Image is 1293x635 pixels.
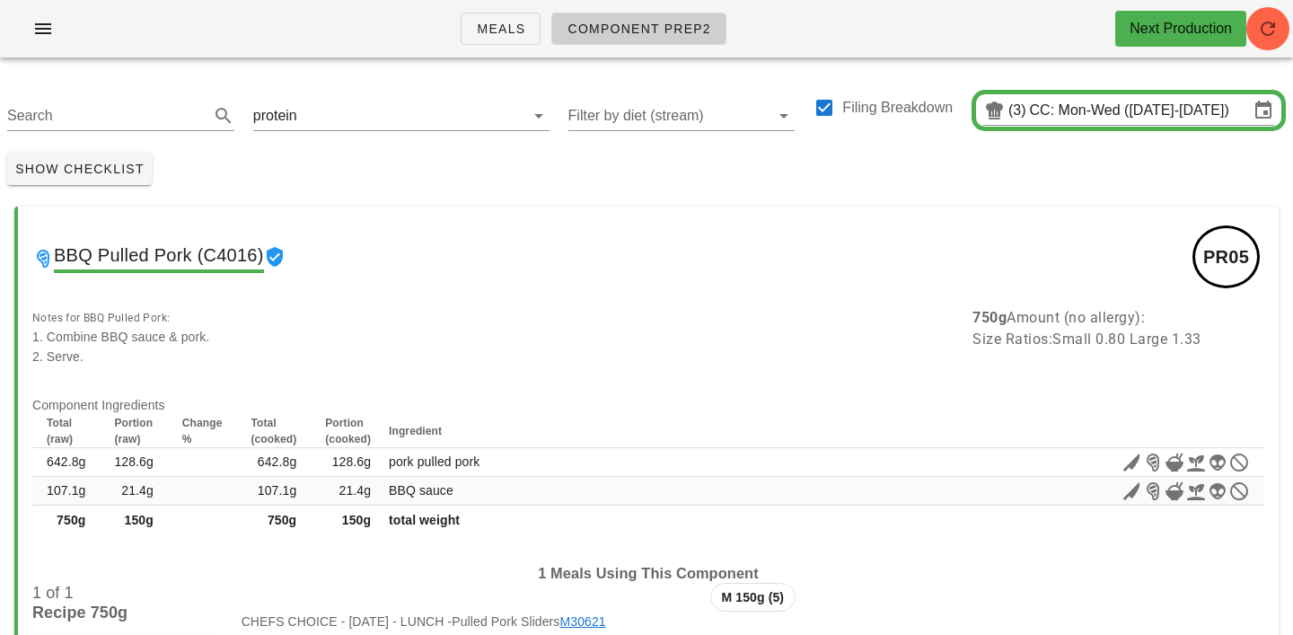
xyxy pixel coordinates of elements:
[100,448,167,477] td: 128.6g
[962,296,1275,377] div: Amount (no allergy): Size Ratios: Small 0.80 Large 1.33
[972,309,1007,326] b: 750g
[842,99,953,117] label: Filing Breakdown
[385,506,743,534] td: total weight
[14,162,145,176] span: Show Checklist
[32,584,74,602] span: 1 of 1
[568,101,796,130] div: Filter by diet (stream)
[236,448,311,477] td: 642.8g
[389,454,479,469] span: pork pulled pork
[311,415,385,448] th: Portion (cooked)
[722,584,784,611] span: M 150g (5)
[32,448,100,477] td: 642.8g
[18,381,1279,549] div: Component Ingredients
[32,506,100,534] td: 750g
[32,349,84,364] span: 2. Serve.
[551,13,726,45] a: Component Prep2
[54,241,264,273] span: BBQ Pulled Pork (C4016)
[253,108,297,124] div: protein
[339,483,372,498] span: 21.4g
[389,483,453,498] span: BBQ sauce
[452,614,605,629] span: Pulled Pork Sliders
[100,477,167,506] td: 21.4g
[32,603,220,622] p: Recipe 750g
[311,506,385,534] td: 150g
[32,563,1264,583] h3: 1 Meals Using This Component
[7,153,152,185] button: Show Checklist
[476,22,525,36] span: Meals
[253,101,550,130] div: protein
[242,614,453,629] span: Chefs Choice - [DATE] - lunch -
[559,614,605,629] a: M30621
[567,22,711,36] span: Component Prep2
[32,312,170,324] span: Notes for BBQ Pulled Pork:
[461,13,541,45] a: Meals
[1192,225,1260,288] div: PR05
[32,330,209,344] span: 1. Combine BBQ sauce & pork.
[236,415,311,448] th: Total (cooked)
[1130,18,1232,40] div: Next Production
[32,477,100,506] td: 107.1g
[385,415,743,448] th: Ingredient
[168,415,237,448] th: Change %
[332,454,371,469] span: 128.6g
[236,477,311,506] td: 107.1g
[100,415,167,448] th: Portion (raw)
[100,506,167,534] td: 150g
[236,506,311,534] td: 750g
[1008,101,1030,119] div: (3)
[32,415,100,448] th: Total (raw)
